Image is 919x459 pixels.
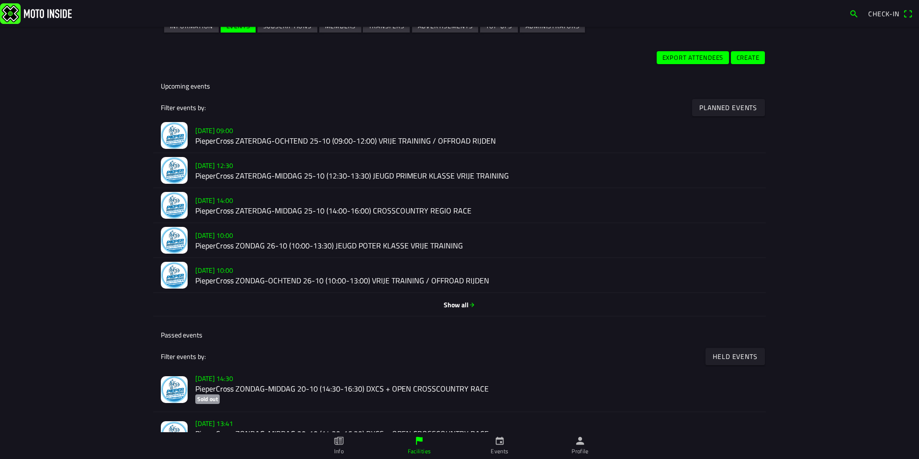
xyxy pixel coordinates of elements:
img: eeUUJrV0QxAo5jHbvXiccn3G8urBBWReJisSJMqL.jpg [161,421,188,448]
ion-icon: flag [414,436,425,446]
span: Check-in [868,9,899,19]
img: PdGukOrjLhVABmWOw5NEgetiR9AZ1knzJ8XSNrVB.jpeg [161,192,188,219]
h2: PieperCross ZONDAG-MIDDAG 20-10 (14:30-16:30) DXCS + OPEN CROSSCOUNTRY RACE [195,429,758,438]
h2: PieperCross ZONDAG-MIDDAG 20-10 (14:30-16:30) DXCS + OPEN CROSSCOUNTRY RACE [195,384,758,393]
ion-icon: person [575,436,585,446]
ion-label: Upcoming events [161,81,210,91]
ion-label: Info [334,447,344,456]
ion-button: Top ups [480,20,518,33]
ion-text: [DATE] 09:00 [195,125,233,135]
ion-icon: arrow forward [469,302,475,308]
img: PdGukOrjLhVABmWOw5NEgetiR9AZ1knzJ8XSNrVB.jpeg [161,376,188,403]
ion-button: Events [221,20,256,33]
ion-label: Passed events [161,330,202,340]
ion-icon: paper [334,436,344,446]
span: Show all [161,300,758,310]
ion-text: Held events [713,353,757,360]
ion-label: Profile [572,447,589,456]
ion-text: Planned events [700,104,758,111]
img: PdGukOrjLhVABmWOw5NEgetiR9AZ1knzJ8XSNrVB.jpeg [161,227,188,254]
ion-button: Advertisements [412,20,478,33]
ion-button: Information [164,20,219,33]
ion-text: [DATE] 14:00 [195,195,233,205]
img: PdGukOrjLhVABmWOw5NEgetiR9AZ1knzJ8XSNrVB.jpeg [161,157,188,184]
ion-button: Administrators [520,20,585,33]
img: PdGukOrjLhVABmWOw5NEgetiR9AZ1knzJ8XSNrVB.jpeg [161,262,188,289]
ion-label: Filter events by: [161,102,206,112]
ion-label: Events [491,447,508,456]
ion-button: Subscriptions [258,20,317,33]
h2: PieperCross ZATERDAG-OCHTEND 25-10 (09:00-12:00) VRIJE TRAINING / OFFROAD RIJDEN [195,136,758,146]
ion-text: [DATE] 10:00 [195,265,233,275]
ion-button: Export attendees [657,51,729,64]
ion-label: Filter events by: [161,351,206,361]
ion-button: Transfers [363,20,410,33]
ion-text: [DATE] 13:41 [195,418,233,428]
h2: PieperCross ZATERDAG-MIDDAG 25-10 (14:00-16:00) CROSSCOUNTRY REGIO RACE [195,206,758,215]
img: PdGukOrjLhVABmWOw5NEgetiR9AZ1knzJ8XSNrVB.jpeg [161,122,188,149]
a: Check-inqr scanner [863,5,917,22]
a: search [844,5,863,22]
ion-button: Members [319,20,361,33]
h2: PieperCross ZONDAG 26-10 (10:00-13:30) JEUGD POTER KLASSE VRIJE TRAINING [195,241,758,250]
ion-button: Create [731,51,765,64]
ion-icon: calendar [494,436,505,446]
ion-text: [DATE] 14:30 [195,373,233,383]
h2: PieperCross ZATERDAG-MIDDAG 25-10 (12:30-13:30) JEUGD PRIMEUR KLASSE VRIJE TRAINING [195,171,758,180]
ion-label: Facilities [408,447,431,456]
ion-text: [DATE] 10:00 [195,230,233,240]
ion-text: Sold out [197,394,218,403]
h2: PieperCross ZONDAG-OCHTEND 26-10 (10:00-13:00) VRIJE TRAINING / OFFROAD RIJDEN [195,276,758,285]
ion-text: [DATE] 12:30 [195,160,233,170]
